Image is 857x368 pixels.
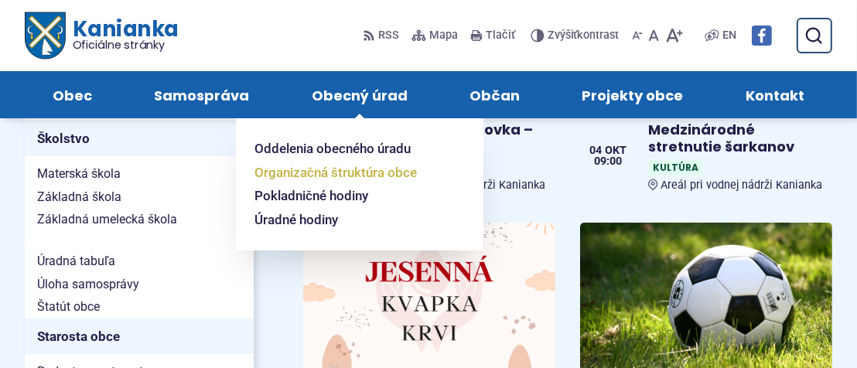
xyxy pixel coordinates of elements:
[65,19,178,51] span: Kanianka
[37,127,241,151] span: Školstvo
[254,137,446,161] a: Oddelenia obecného úradu
[296,71,423,118] a: Obecný úrad
[605,145,627,156] span: okt
[429,26,458,45] span: Mapa
[254,161,446,185] a: Organizačná štruktúra obce
[37,71,108,118] a: Obec
[138,71,265,118] a: Samospráva
[25,186,254,209] a: Základná škola
[25,121,254,156] a: Školstvo
[25,250,254,273] a: Úradná tabuľa
[661,179,823,192] span: Areál pri vodnej nádrži Kanianka
[254,208,446,232] a: Úradné hodiny
[730,71,820,118] a: Kontakt
[629,19,646,52] button: Zmenšiť veľkosť písma
[467,19,518,52] button: Tlačiť
[254,184,368,208] span: Pokladničné hodiny
[37,325,241,349] span: Starosta obce
[37,186,241,209] span: Základná škola
[719,26,739,45] a: EN
[548,29,620,43] span: kontrast
[312,71,408,118] span: Obecný úrad
[254,184,446,208] a: Pokladničné hodiny
[589,145,602,156] span: 04
[648,121,826,156] h4: Medzinárodné stretnutie šarkanov
[752,26,772,46] img: Prejsť na Facebook stránku
[73,39,179,50] span: Oficiálne stránky
[25,273,254,296] a: Úloha samosprávy
[662,19,686,52] button: Zväčšiť veľkosť písma
[566,71,698,118] a: Projekty obce
[378,26,399,45] span: RSS
[648,159,703,175] span: Kultúra
[486,29,515,43] span: Tlačiť
[37,208,241,231] span: Základná umelecká škola
[531,19,623,52] button: Zvýšiťkontrast
[25,295,254,319] a: Štatút obce
[25,12,179,60] a: Logo Kanianka, prejsť na domovskú stránku.
[746,71,804,118] span: Kontakt
[25,12,65,60] img: Prejsť na domovskú stránku
[254,208,338,232] span: Úradné hodiny
[454,71,535,118] a: Občan
[646,19,662,52] button: Nastaviť pôvodnú veľkosť písma
[582,71,683,118] span: Projekty obce
[37,162,241,186] span: Materská škola
[589,156,627,167] span: 09:00
[25,208,254,231] a: Základná umelecká škola
[363,19,402,52] a: RSS
[25,162,254,186] a: Materská škola
[722,26,736,45] span: EN
[53,71,92,118] span: Obec
[469,71,520,118] span: Občan
[548,29,578,42] span: Zvýšiť
[254,161,417,185] span: Organizačná štruktúra obce
[25,319,254,354] a: Starosta obce
[408,19,461,52] a: Mapa
[254,137,411,161] span: Oddelenia obecného úradu
[37,295,241,319] span: Štatút obce
[37,250,241,273] span: Úradná tabuľa
[37,273,241,296] span: Úloha samosprávy
[155,71,250,118] span: Samospráva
